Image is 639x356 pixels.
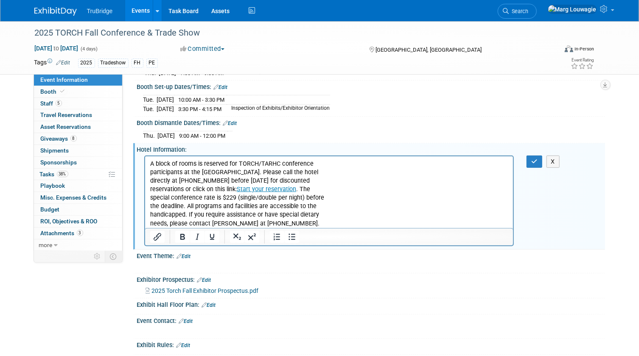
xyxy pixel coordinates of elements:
td: Inspection of Exhibits/Exhibitor Orientation [227,104,330,113]
span: ROI, Objectives & ROO [41,218,98,225]
button: Superscript [244,231,259,243]
span: Attachments [41,230,83,236]
button: Italic [190,231,204,243]
a: Travel Reservations [34,109,122,121]
div: In-Person [575,46,594,52]
span: Asset Reservations [41,123,91,130]
a: more [34,239,122,251]
td: Toggle Event Tabs [105,251,122,262]
span: Tasks [40,171,68,178]
button: X [547,156,560,168]
img: Marg Louwagie [548,5,597,14]
a: Giveaways8 [34,133,122,145]
a: ROI, Objectives & ROO [34,216,122,227]
div: Exhibit Hall Floor Plan: [137,298,605,309]
td: [DATE] [157,95,174,104]
a: Edit [56,60,70,66]
div: Exhibitor Prospectus: [137,273,605,284]
span: [GEOGRAPHIC_DATA], [GEOGRAPHIC_DATA] [376,47,482,53]
img: Format-Inperson.png [565,45,573,52]
div: Event Format [512,44,594,57]
a: Edit [202,302,216,308]
div: PE [146,58,158,67]
span: Sponsorships [41,159,77,166]
img: ExhibitDay [34,7,77,16]
div: Event Rating [571,58,594,62]
a: Sponsorships [34,157,122,168]
span: Staff [41,100,62,107]
span: Budget [41,206,60,213]
button: Bullet list [284,231,299,243]
a: Misc. Expenses & Credits [34,192,122,203]
i: Booth reservation complete [61,89,65,94]
div: Tradeshow [98,58,129,67]
span: Giveaways [41,135,77,142]
td: [DATE] [157,104,174,113]
span: Shipments [41,147,69,154]
a: Booth [34,86,122,97]
a: Edit [197,277,211,283]
span: 3 [77,230,83,236]
td: Personalize Event Tab Strip [90,251,105,262]
button: Insert/edit link [150,231,165,243]
td: Thu. [143,131,158,140]
a: Attachments3 [34,228,122,239]
span: TruBridge [87,8,113,14]
button: Underline [205,231,219,243]
td: [DATE] [158,131,175,140]
span: Event Information [41,76,88,83]
div: Event Theme: [137,250,605,261]
a: Shipments [34,145,122,156]
span: 5 [56,100,62,106]
a: Edit [177,253,191,259]
span: 9:00 AM - 12:00 PM [179,133,226,139]
span: more [39,242,53,248]
span: Search [509,8,529,14]
td: Tue. [143,104,157,113]
a: Event Information [34,74,122,86]
button: Committed [177,44,228,53]
a: Edit [223,120,237,126]
button: Numbered list [269,231,284,243]
div: 2025 [78,58,95,67]
a: Edit [214,84,228,90]
span: Playbook [41,182,65,189]
span: to [53,45,61,52]
div: Booth Set-up Dates/Times: [137,81,605,92]
span: Travel Reservations [41,111,92,118]
div: FH [132,58,143,67]
span: 10:00 AM - 3:30 PM [179,97,225,103]
button: Subscript [230,231,244,243]
a: Budget [34,204,122,215]
span: 3:30 PM - 4:15 PM [179,106,222,112]
button: Bold [175,231,189,243]
a: Edit [177,342,191,348]
span: 8 [70,135,77,142]
span: Booth [41,88,67,95]
div: Exhibit Rules: [137,339,605,350]
span: Misc. Expenses & Credits [41,194,107,201]
a: Staff5 [34,98,122,109]
a: Search [498,4,537,19]
div: Event Contact: [137,314,605,325]
a: 2025 Torch Fall Exhibitor Prospectus.pdf [146,287,259,294]
a: Playbook [34,180,122,192]
div: Hotel Information: [137,143,605,154]
iframe: Rich Text Area [145,156,513,228]
a: Edit [179,318,193,324]
a: Asset Reservations [34,121,122,133]
span: 7:00 AM - 9:00 AM [181,70,224,76]
td: Tags [34,58,70,68]
span: 38% [57,171,68,177]
span: (4 days) [80,46,98,52]
a: Tasks38% [34,169,122,180]
span: 2025 Torch Fall Exhibitor Prospectus.pdf [152,287,259,294]
span: [DATE] [DATE] [34,44,79,52]
td: Tue. [143,95,157,104]
div: Booth Dismantle Dates/Times: [137,117,605,128]
div: 2025 TORCH Fall Conference & Trade Show [32,25,547,41]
